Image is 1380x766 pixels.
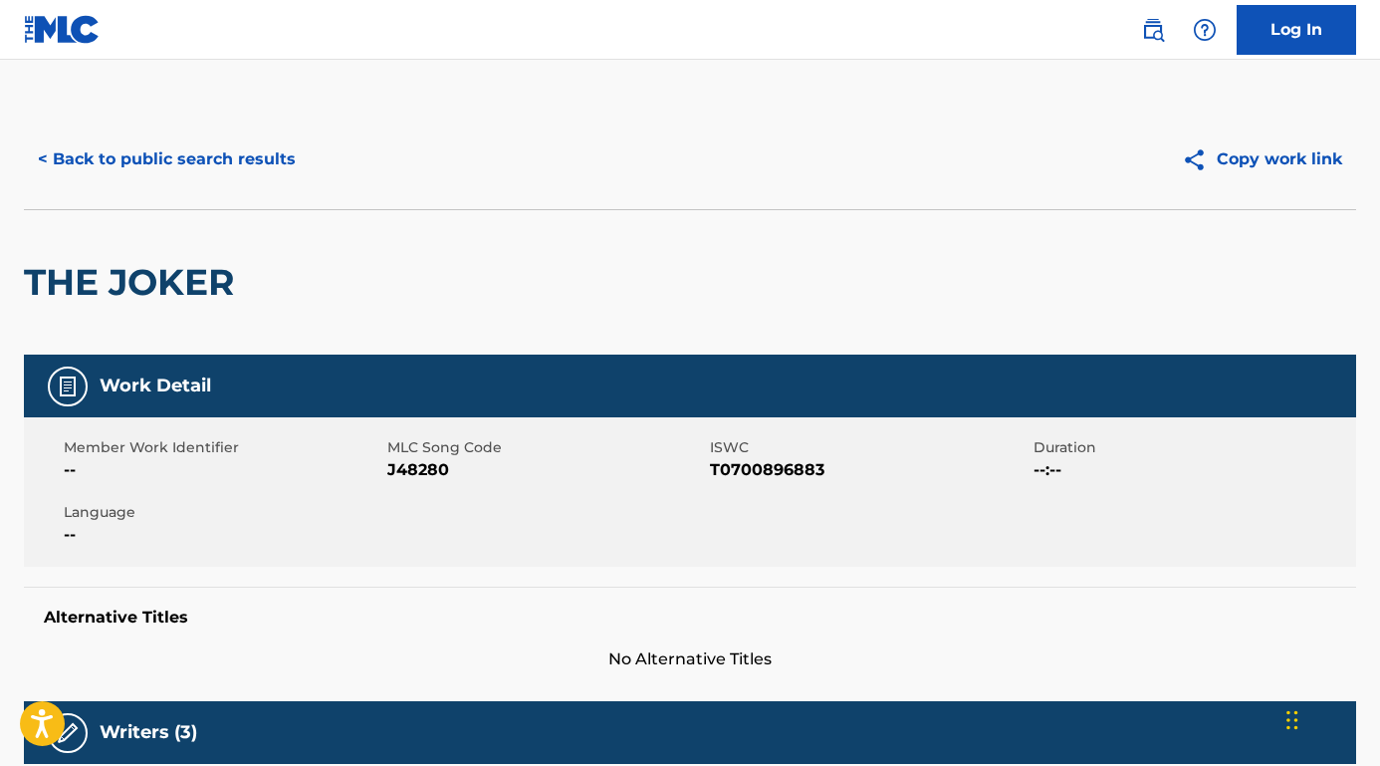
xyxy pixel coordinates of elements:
span: -- [64,523,382,547]
iframe: Chat Widget [1280,670,1380,766]
img: Writers [56,721,80,745]
button: < Back to public search results [24,134,310,184]
span: ISWC [710,437,1029,458]
span: Language [64,502,382,523]
span: -- [64,458,382,482]
span: Duration [1034,437,1352,458]
h5: Work Detail [100,375,211,397]
div: Glisser [1286,690,1298,750]
a: Public Search [1133,10,1173,50]
img: MLC Logo [24,15,101,44]
span: No Alternative Titles [24,647,1356,671]
div: Widget de chat [1280,670,1380,766]
h5: Writers (3) [100,721,197,744]
img: help [1193,18,1217,42]
span: MLC Song Code [387,437,706,458]
img: Work Detail [56,375,80,398]
span: --:-- [1034,458,1352,482]
img: Copy work link [1182,147,1217,172]
span: T0700896883 [710,458,1029,482]
h5: Alternative Titles [44,608,1336,628]
span: Member Work Identifier [64,437,382,458]
h2: THE JOKER [24,260,244,305]
button: Copy work link [1168,134,1356,184]
span: J48280 [387,458,706,482]
img: search [1141,18,1165,42]
div: Help [1185,10,1225,50]
a: Log In [1237,5,1356,55]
